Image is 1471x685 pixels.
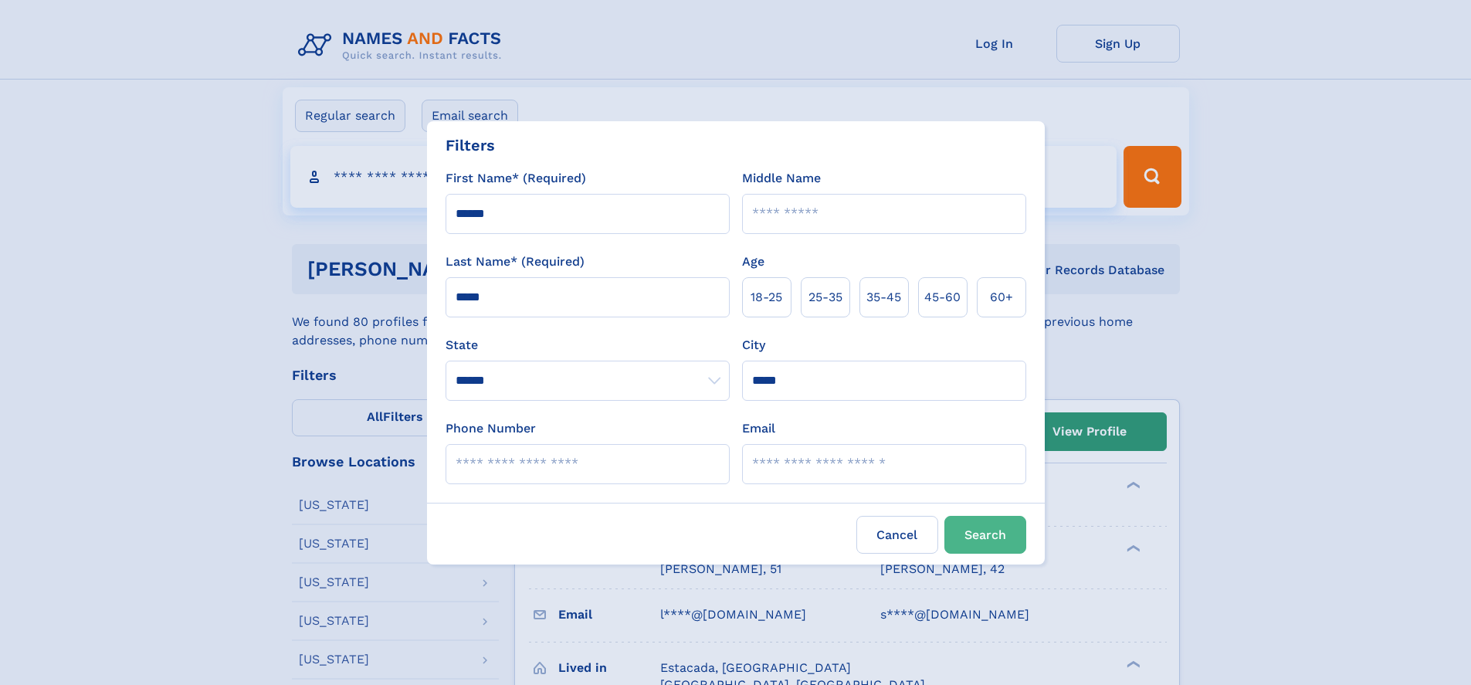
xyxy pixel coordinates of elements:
[856,516,938,554] label: Cancel
[742,253,764,271] label: Age
[446,169,586,188] label: First Name* (Required)
[742,169,821,188] label: Middle Name
[446,419,536,438] label: Phone Number
[446,336,730,354] label: State
[866,288,901,307] span: 35‑45
[751,288,782,307] span: 18‑25
[742,419,775,438] label: Email
[990,288,1013,307] span: 60+
[446,253,585,271] label: Last Name* (Required)
[742,336,765,354] label: City
[924,288,961,307] span: 45‑60
[944,516,1026,554] button: Search
[808,288,842,307] span: 25‑35
[446,134,495,157] div: Filters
